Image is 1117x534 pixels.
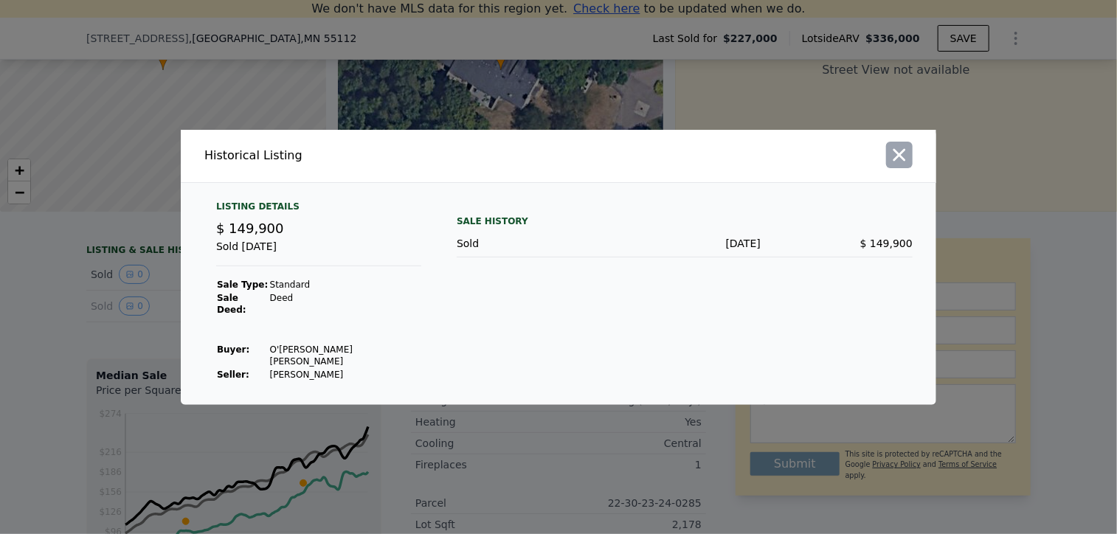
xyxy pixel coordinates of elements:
div: [DATE] [609,236,761,251]
div: Sale History [457,212,913,230]
strong: Seller : [217,370,249,380]
td: Standard [269,278,421,291]
td: O'[PERSON_NAME] [PERSON_NAME] [269,343,421,368]
span: $ 149,900 [216,221,284,236]
div: Historical Listing [204,147,553,164]
strong: Sale Type: [217,280,268,290]
td: Deed [269,291,421,316]
div: Sold [457,236,609,251]
div: Listing Details [216,201,421,218]
span: $ 149,900 [860,237,913,249]
td: [PERSON_NAME] [269,368,421,381]
strong: Sale Deed: [217,293,246,315]
div: Sold [DATE] [216,239,421,266]
strong: Buyer : [217,344,249,355]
